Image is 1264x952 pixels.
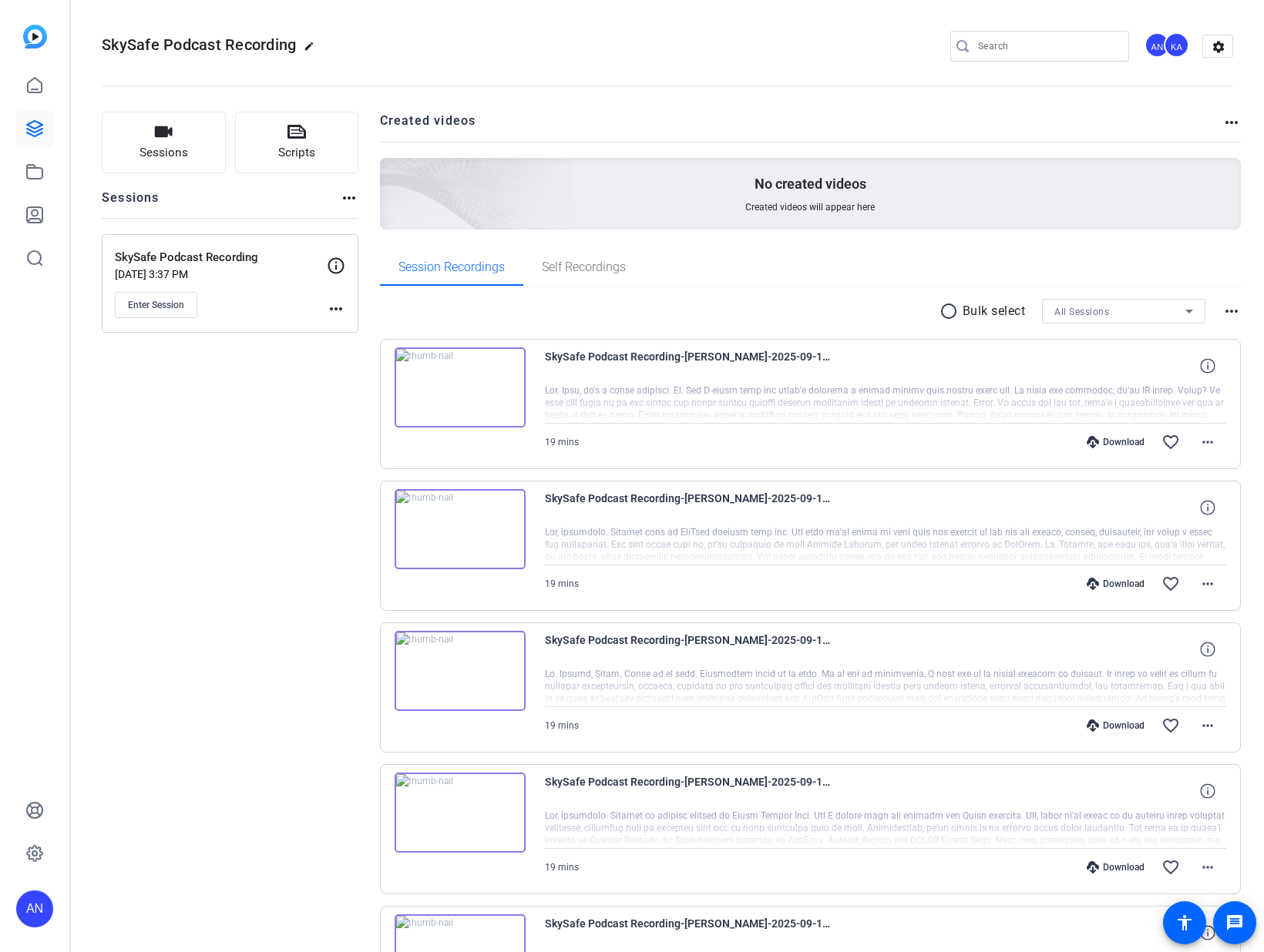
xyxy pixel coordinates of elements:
[1079,436,1152,448] div: Download
[963,302,1026,320] p: Bulk select
[140,144,188,162] span: Sessions
[978,37,1117,55] input: Search
[1198,575,1217,593] mat-icon: more_horiz
[235,112,359,173] button: Scripts
[545,347,830,384] span: SkySafe Podcast Recording-[PERSON_NAME]-2025-09-11-16-00-02-486-1
[545,489,830,526] span: SkySafe Podcast Recording-[PERSON_NAME]-2025-09-11-16-00-02-486-0
[278,144,315,162] span: Scripts
[545,578,579,589] span: 19 mins
[940,302,963,320] mat-icon: radio_button_unchecked
[1175,913,1194,932] mat-icon: accessibility
[380,112,1223,142] h2: Created videos
[1222,302,1241,320] mat-icon: more_horiz
[395,489,526,569] img: thumb-nail
[1161,575,1180,593] mat-icon: favorite_border
[545,914,830,951] span: SkySafe Podcast Recording-[PERSON_NAME]-2025-09-11-15-34-45-771-1
[16,890,53,927] div: AN
[1054,307,1109,317] span: All Sessions
[398,261,505,273] span: Session Recordings
[340,189,358,207] mat-icon: more_horiz
[542,261,626,273] span: Self Recordings
[1203,35,1234,59] mat-icon: settings
[304,41,322,59] mat-icon: edit
[395,347,526,427] img: thumb-nail
[115,249,327,266] p: SkySafe Podcast Recording
[755,175,866,193] p: No created videos
[115,292,197,318] button: Enter Session
[395,631,526,711] img: thumb-nail
[1198,433,1217,451] mat-icon: more_horiz
[395,773,526,853] img: thumb-nail
[1161,858,1180,877] mat-icon: favorite_border
[745,201,875,213] span: Created videos will appear here
[1145,32,1172,59] ngx-avatar: Adrian Nuno
[545,720,579,731] span: 19 mins
[1079,861,1152,873] div: Download
[1198,716,1217,735] mat-icon: more_horiz
[1164,32,1191,59] ngx-avatar: Kristi Amick
[23,25,47,49] img: blue-gradient.svg
[327,300,345,318] mat-icon: more_horiz
[1198,858,1217,877] mat-icon: more_horiz
[128,299,184,311] span: Enter Session
[1145,32,1170,58] div: AN
[545,437,579,448] span: 19 mins
[1164,32,1189,58] div: KA
[1079,578,1152,590] div: Download
[545,631,830,668] span: SkySafe Podcast Recording-[PERSON_NAME]-2025-09-11-15-37-05-368-1
[1161,433,1180,451] mat-icon: favorite_border
[1222,113,1241,132] mat-icon: more_horiz
[1225,913,1244,932] mat-icon: message
[102,189,160,218] h2: Sessions
[1161,716,1180,735] mat-icon: favorite_border
[1079,719,1152,732] div: Download
[545,862,579,873] span: 19 mins
[545,773,830,810] span: SkySafe Podcast Recording-[PERSON_NAME]-2025-09-11-15-37-05-368-0
[115,268,327,280] p: [DATE] 3:37 PM
[102,112,226,173] button: Sessions
[102,35,296,54] span: SkySafe Podcast Recording
[207,5,575,340] img: Creted videos background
